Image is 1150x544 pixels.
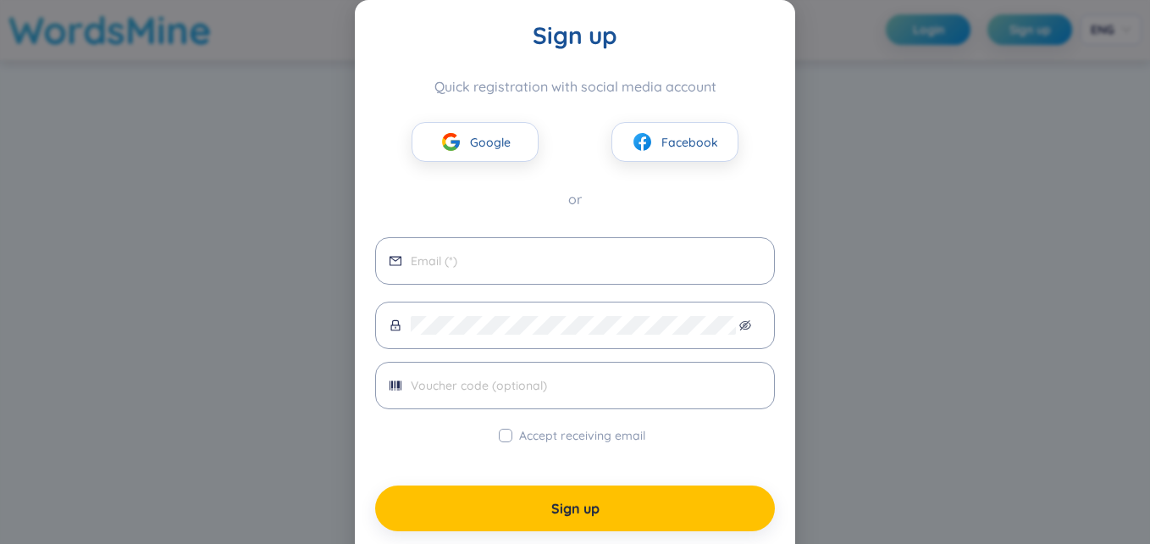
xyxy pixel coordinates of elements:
div: Quick registration with social media account [375,78,775,95]
img: facebook [632,131,653,153]
img: google [440,131,462,153]
span: Accept receiving email [512,426,652,445]
input: Email (*) [411,252,760,270]
span: mail [390,255,401,267]
span: lock [390,319,401,331]
span: Facebook [661,133,718,152]
button: facebookFacebook [611,122,738,162]
span: barcode [390,380,401,391]
span: Sign up [551,499,600,518]
div: or [375,189,775,210]
div: Sign up [375,20,775,51]
input: Voucher code (optional) [411,376,760,395]
span: Google [470,133,511,152]
button: Sign up [375,486,775,531]
span: eye-invisible [739,319,751,331]
button: googleGoogle [412,122,539,162]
